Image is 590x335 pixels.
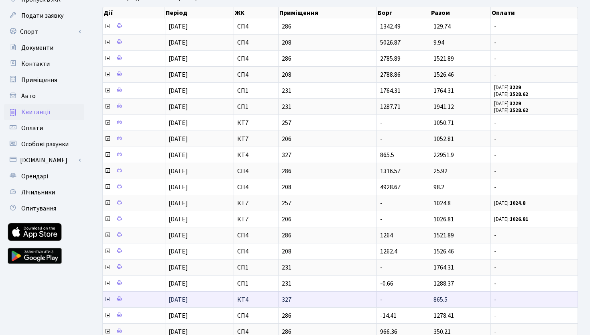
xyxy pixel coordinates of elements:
[433,54,454,63] span: 1521.89
[380,118,382,127] span: -
[282,104,373,110] span: 231
[282,313,373,319] span: 286
[21,172,48,181] span: Орендарі
[237,39,275,46] span: СП4
[237,88,275,94] span: СП1
[21,59,50,68] span: Контакти
[4,40,84,56] a: Документи
[433,231,454,240] span: 1521.89
[494,84,521,91] small: [DATE]:
[491,7,578,18] th: Оплати
[234,7,278,18] th: ЖК
[21,204,56,213] span: Опитування
[237,264,275,271] span: СП1
[4,168,84,184] a: Орендарі
[494,280,574,287] span: -
[494,248,574,255] span: -
[21,92,36,100] span: Авто
[380,151,394,159] span: 865.5
[494,216,528,223] small: [DATE]:
[169,231,188,240] span: [DATE]
[4,136,84,152] a: Особові рахунки
[282,71,373,78] span: 208
[237,104,275,110] span: СП1
[494,200,525,207] small: [DATE]:
[282,232,373,239] span: 286
[510,91,528,98] b: 3528.62
[169,215,188,224] span: [DATE]
[380,70,401,79] span: 2788.86
[237,232,275,239] span: СП4
[380,54,401,63] span: 2785.89
[282,168,373,174] span: 286
[169,167,188,176] span: [DATE]
[510,200,525,207] b: 1024.8
[510,107,528,114] b: 3528.62
[494,184,574,190] span: -
[169,295,188,304] span: [DATE]
[279,7,377,18] th: Приміщення
[433,311,454,320] span: 1278.41
[4,200,84,217] a: Опитування
[4,72,84,88] a: Приміщення
[4,24,84,40] a: Спорт
[21,76,57,84] span: Приміщення
[282,264,373,271] span: 231
[282,184,373,190] span: 208
[237,296,275,303] span: КТ4
[21,108,51,116] span: Квитанції
[494,152,574,158] span: -
[169,183,188,192] span: [DATE]
[433,215,454,224] span: 1026.81
[380,311,397,320] span: -14.41
[494,296,574,303] span: -
[237,280,275,287] span: СП1
[103,7,165,18] th: Дії
[4,152,84,168] a: [DOMAIN_NAME]
[237,184,275,190] span: СП4
[165,7,234,18] th: Період
[380,231,393,240] span: 1264
[21,124,43,133] span: Оплати
[169,118,188,127] span: [DATE]
[380,279,393,288] span: -0.66
[4,120,84,136] a: Оплати
[21,140,69,149] span: Особові рахунки
[4,88,84,104] a: Авто
[433,279,454,288] span: 1288.37
[433,135,454,143] span: 1052.81
[494,23,574,30] span: -
[169,247,188,256] span: [DATE]
[377,7,430,18] th: Борг
[433,183,444,192] span: 98.2
[237,23,275,30] span: СП4
[380,295,382,304] span: -
[237,152,275,158] span: КТ4
[380,86,401,95] span: 1764.31
[494,100,521,107] small: [DATE]:
[494,91,528,98] small: [DATE]:
[21,11,63,20] span: Подати заявку
[510,100,521,107] b: 3229
[494,329,574,335] span: -
[433,118,454,127] span: 1050.71
[433,263,454,272] span: 1764.31
[169,38,188,47] span: [DATE]
[433,70,454,79] span: 1526.46
[510,84,521,91] b: 3229
[380,247,397,256] span: 1262.4
[169,151,188,159] span: [DATE]
[433,151,454,159] span: 22951.9
[4,184,84,200] a: Лічильники
[169,86,188,95] span: [DATE]
[237,248,275,255] span: СП4
[169,102,188,111] span: [DATE]
[282,329,373,335] span: 286
[282,88,373,94] span: 231
[169,263,188,272] span: [DATE]
[380,215,382,224] span: -
[169,54,188,63] span: [DATE]
[510,216,528,223] b: 1026.81
[169,70,188,79] span: [DATE]
[237,120,275,126] span: КТ7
